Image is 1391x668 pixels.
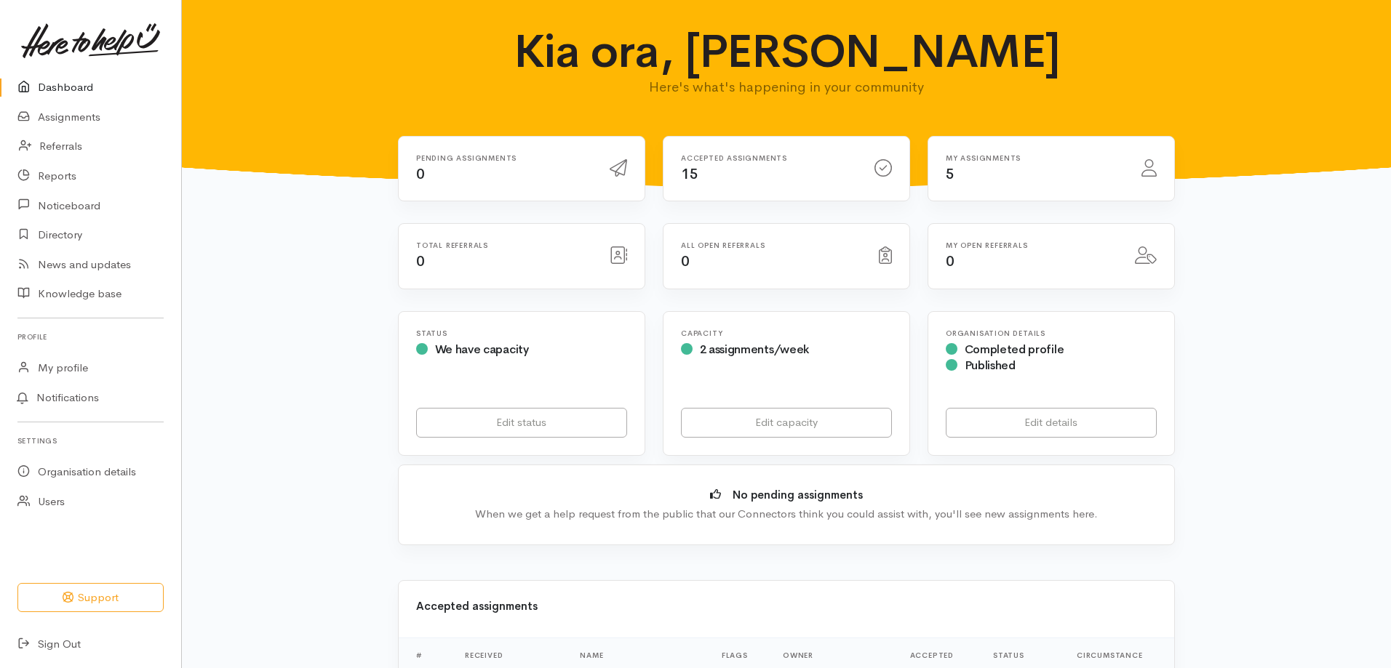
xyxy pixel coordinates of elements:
[700,342,809,357] span: 2 assignments/week
[17,583,164,613] button: Support
[502,77,1072,97] p: Here's what's happening in your community
[681,252,690,270] span: 0
[416,252,425,270] span: 0
[946,165,954,183] span: 5
[681,329,892,337] h6: Capacity
[416,408,627,438] a: Edit status
[416,329,627,337] h6: Status
[965,342,1064,357] span: Completed profile
[681,165,698,183] span: 15
[681,154,857,162] h6: Accepted assignments
[946,329,1157,337] h6: Organisation Details
[502,26,1072,77] h1: Kia ora, [PERSON_NAME]
[946,252,954,270] span: 0
[733,488,863,502] b: No pending assignments
[416,154,592,162] h6: Pending assignments
[435,342,529,357] span: We have capacity
[416,599,538,613] b: Accepted assignments
[416,165,425,183] span: 0
[946,154,1124,162] h6: My assignments
[17,327,164,347] h6: Profile
[17,431,164,451] h6: Settings
[946,241,1117,249] h6: My open referrals
[416,241,592,249] h6: Total referrals
[965,358,1016,373] span: Published
[421,506,1152,523] div: When we get a help request from the public that our Connectors think you could assist with, you'l...
[681,241,861,249] h6: All open referrals
[681,408,892,438] a: Edit capacity
[946,408,1157,438] a: Edit details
